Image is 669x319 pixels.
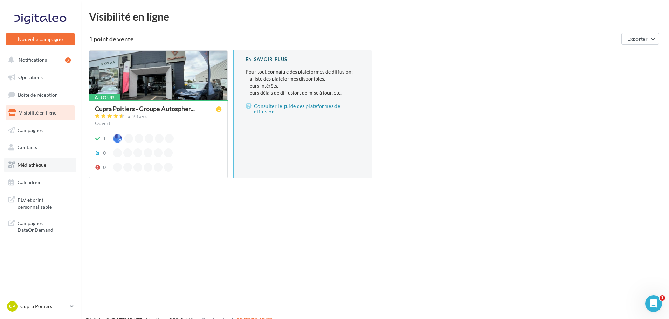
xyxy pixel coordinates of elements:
[103,150,106,157] div: 0
[95,105,195,112] span: Cupra Poitiers - Groupe Autospher...
[103,135,106,142] div: 1
[4,216,76,236] a: Campagnes DataOnDemand
[246,56,361,63] div: En savoir plus
[621,33,659,45] button: Exporter
[18,162,46,168] span: Médiathèque
[89,94,120,102] div: À jour
[65,57,71,63] div: 7
[4,140,76,155] a: Contacts
[20,303,67,310] p: Cupra Poitiers
[89,11,661,22] div: Visibilité en ligne
[4,105,76,120] a: Visibilité en ligne
[18,127,43,133] span: Campagnes
[4,87,76,102] a: Boîte de réception
[246,75,361,82] li: - la liste des plateformes disponibles,
[9,303,15,310] span: CP
[627,36,648,42] span: Exporter
[103,164,106,171] div: 0
[246,89,361,96] li: - leurs délais de diffusion, de mise à jour, etc.
[89,36,619,42] div: 1 point de vente
[645,295,662,312] iframe: Intercom live chat
[6,33,75,45] button: Nouvelle campagne
[4,192,76,213] a: PLV et print personnalisable
[4,175,76,190] a: Calendrier
[6,300,75,313] a: CP Cupra Poitiers
[18,92,58,98] span: Boîte de réception
[18,195,72,210] span: PLV et print personnalisable
[19,110,56,116] span: Visibilité en ligne
[4,123,76,138] a: Campagnes
[95,113,222,121] a: 23 avis
[246,68,361,96] p: Pour tout connaître des plateformes de diffusion :
[4,53,74,67] button: Notifications 7
[660,295,665,301] span: 1
[4,158,76,172] a: Médiathèque
[95,120,110,126] span: Ouvert
[132,114,148,119] div: 23 avis
[18,144,37,150] span: Contacts
[19,57,47,63] span: Notifications
[246,102,361,116] a: Consulter le guide des plateformes de diffusion
[246,82,361,89] li: - leurs intérêts,
[18,74,43,80] span: Opérations
[18,219,72,234] span: Campagnes DataOnDemand
[18,179,41,185] span: Calendrier
[4,70,76,85] a: Opérations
